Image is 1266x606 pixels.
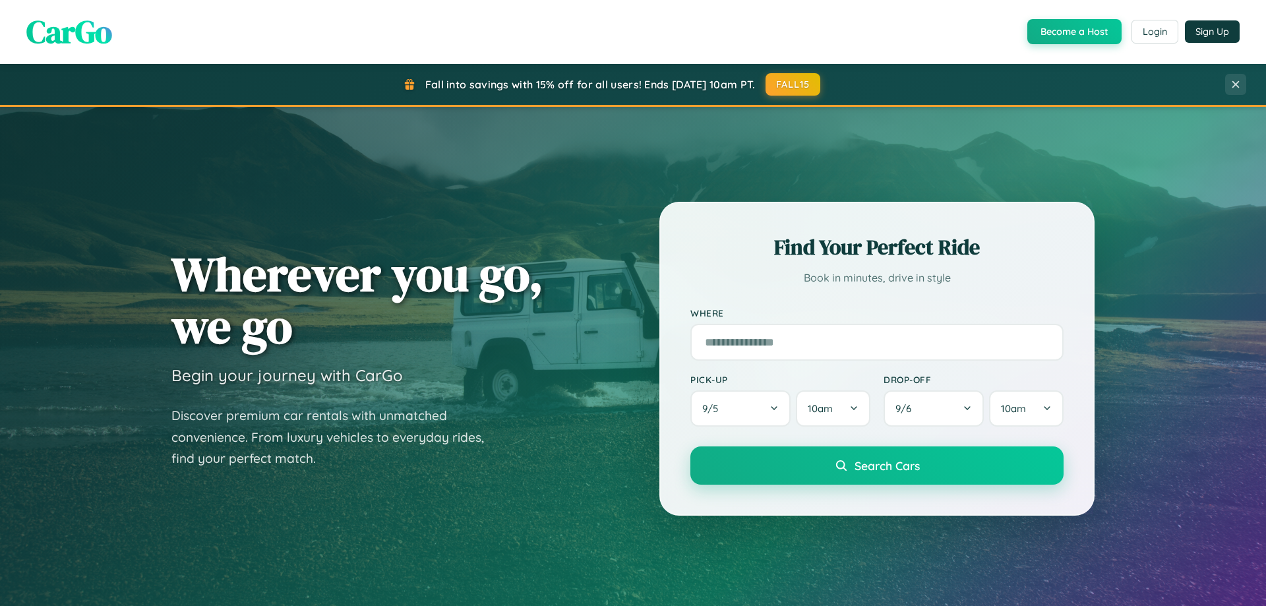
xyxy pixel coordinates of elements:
[171,405,501,470] p: Discover premium car rentals with unmatched convenience. From luxury vehicles to everyday rides, ...
[171,365,403,385] h3: Begin your journey with CarGo
[855,458,920,473] span: Search Cars
[690,390,791,427] button: 9/5
[895,402,918,415] span: 9 / 6
[171,248,543,352] h1: Wherever you go, we go
[884,374,1064,385] label: Drop-off
[766,73,821,96] button: FALL15
[690,268,1064,288] p: Book in minutes, drive in style
[690,374,870,385] label: Pick-up
[1001,402,1026,415] span: 10am
[989,390,1064,427] button: 10am
[690,307,1064,318] label: Where
[690,446,1064,485] button: Search Cars
[808,402,833,415] span: 10am
[796,390,870,427] button: 10am
[1027,19,1122,44] button: Become a Host
[884,390,984,427] button: 9/6
[425,78,756,91] span: Fall into savings with 15% off for all users! Ends [DATE] 10am PT.
[690,233,1064,262] h2: Find Your Perfect Ride
[1185,20,1240,43] button: Sign Up
[26,10,112,53] span: CarGo
[702,402,725,415] span: 9 / 5
[1131,20,1178,44] button: Login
